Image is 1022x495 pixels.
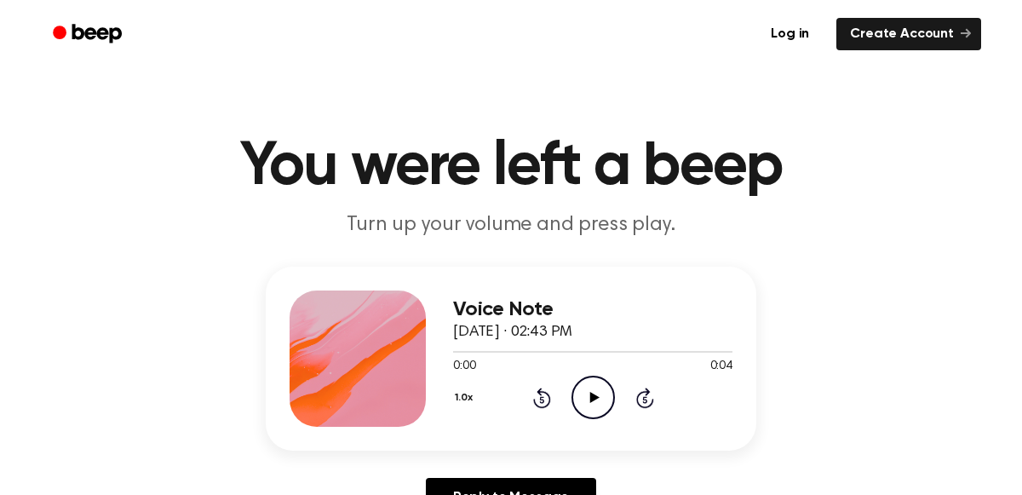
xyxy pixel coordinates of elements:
span: 0:04 [710,358,732,376]
a: Log in [754,14,826,54]
h1: You were left a beep [75,136,947,198]
span: 0:00 [453,358,475,376]
span: [DATE] · 02:43 PM [453,325,572,340]
h3: Voice Note [453,298,732,321]
p: Turn up your volume and press play. [184,211,838,239]
a: Beep [41,18,137,51]
button: 1.0x [453,383,479,412]
a: Create Account [836,18,981,50]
